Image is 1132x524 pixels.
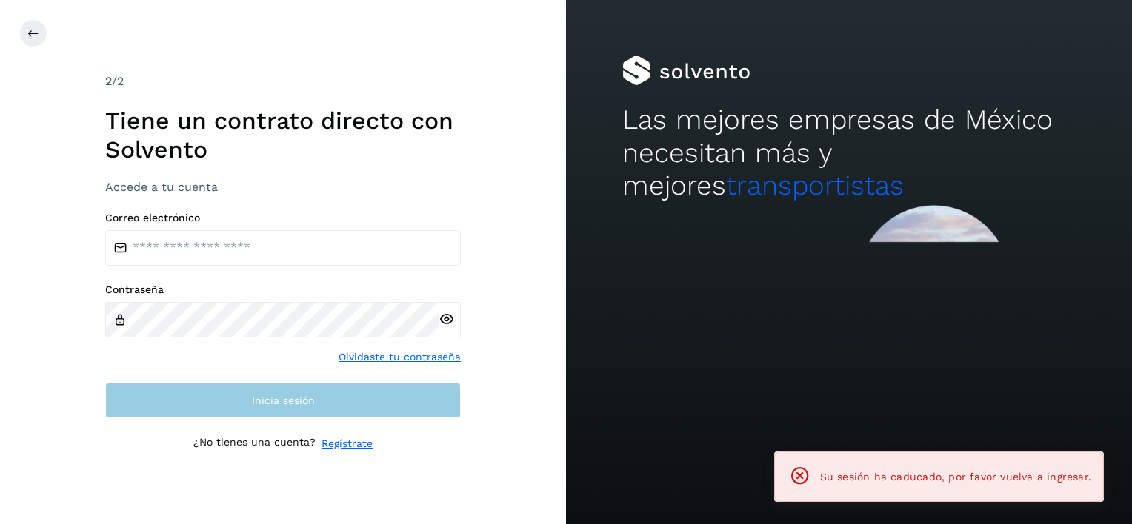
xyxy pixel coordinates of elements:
a: Olvidaste tu contraseña [339,349,461,365]
span: 2 [105,74,112,88]
label: Contraseña [105,283,461,296]
span: transportistas [726,169,904,201]
span: Su sesión ha caducado, por favor vuelva a ingresar. [820,471,1091,483]
h1: Tiene un contrato directo con Solvento [105,107,461,164]
label: Correo electrónico [105,212,461,224]
span: Inicia sesión [252,395,315,406]
div: /2 [105,73,461,90]
button: Inicia sesión [105,383,461,418]
h3: Accede a tu cuenta [105,180,461,194]
p: ¿No tienes una cuenta? [193,436,316,451]
h2: Las mejores empresas de México necesitan más y mejores [622,104,1075,202]
a: Regístrate [322,436,373,451]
